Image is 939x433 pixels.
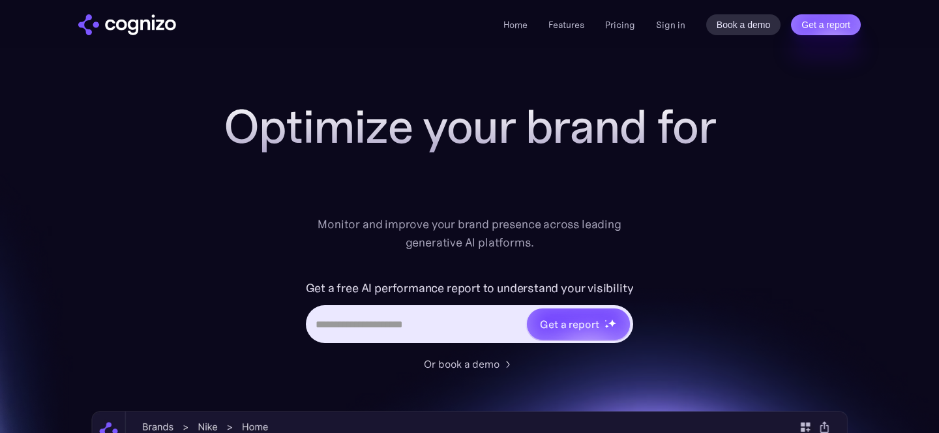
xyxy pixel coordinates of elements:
a: Or book a demo [424,356,515,372]
a: Get a report [791,14,861,35]
a: Get a reportstarstarstar [526,307,631,341]
div: Monitor and improve your brand presence across leading generative AI platforms. [309,215,630,252]
a: Features [548,19,584,31]
label: Get a free AI performance report to understand your visibility [306,278,634,299]
div: Get a report [540,316,599,332]
a: Pricing [605,19,635,31]
a: Book a demo [706,14,781,35]
h1: Optimize your brand for [209,100,730,153]
a: Home [503,19,528,31]
form: Hero URL Input Form [306,278,634,350]
a: Sign in [656,17,685,33]
a: home [78,14,176,35]
img: cognizo logo [78,14,176,35]
img: star [608,319,616,327]
img: star [604,324,609,329]
div: Or book a demo [424,356,499,372]
img: star [604,320,606,321]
